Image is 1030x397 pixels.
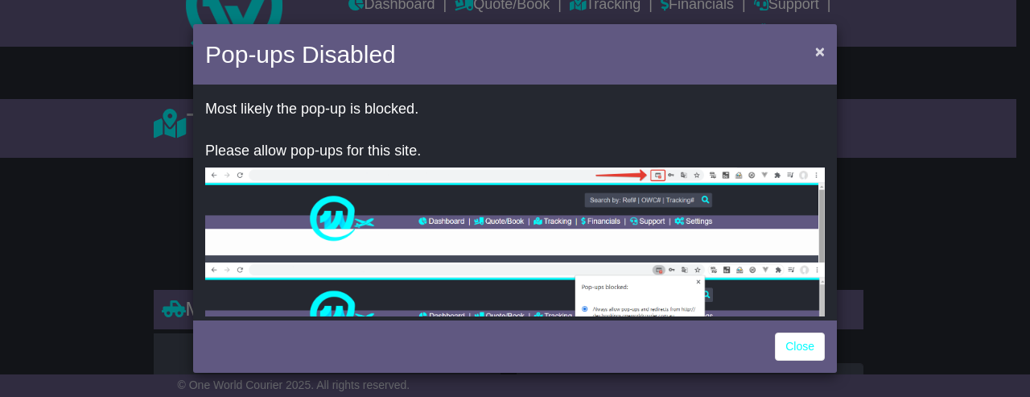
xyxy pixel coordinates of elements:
img: allow-popup-1.png [205,167,825,263]
button: Close [807,35,833,68]
img: allow-popup-2.png [205,263,825,358]
h4: Pop-ups Disabled [205,36,396,72]
span: × [815,42,825,60]
a: Close [775,333,825,361]
p: Most likely the pop-up is blocked. [205,101,825,118]
p: Please allow pop-ups for this site. [205,143,825,160]
div: OR [193,89,837,316]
